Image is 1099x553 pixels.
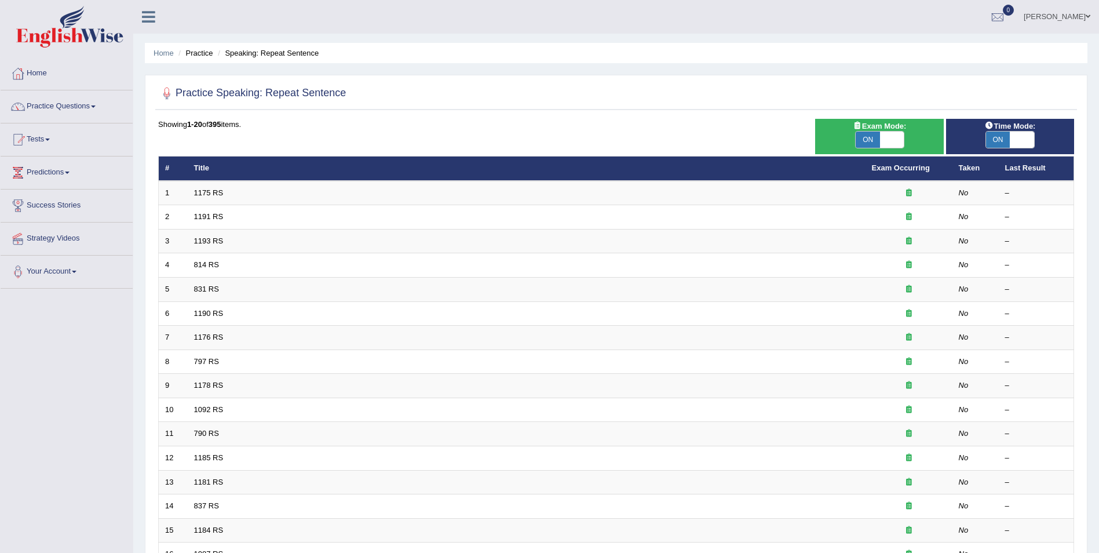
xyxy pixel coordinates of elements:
[1005,405,1068,416] div: –
[959,501,969,510] em: No
[159,278,188,302] td: 5
[872,453,946,464] div: Exam occurring question
[1003,5,1014,16] span: 0
[215,48,319,59] li: Speaking: Repeat Sentence
[1005,356,1068,368] div: –
[872,380,946,391] div: Exam occurring question
[159,253,188,278] td: 4
[194,478,224,486] a: 1181 RS
[980,120,1040,132] span: Time Mode:
[1005,236,1068,247] div: –
[159,470,188,494] td: 13
[176,48,213,59] li: Practice
[159,398,188,422] td: 10
[1005,380,1068,391] div: –
[872,477,946,488] div: Exam occurring question
[194,188,224,197] a: 1175 RS
[194,357,219,366] a: 797 RS
[952,157,999,181] th: Taken
[1005,260,1068,271] div: –
[872,163,930,172] a: Exam Occurring
[159,326,188,350] td: 7
[159,494,188,519] td: 14
[1,223,133,252] a: Strategy Videos
[872,356,946,368] div: Exam occurring question
[158,119,1074,130] div: Showing of items.
[194,381,224,390] a: 1178 RS
[1,157,133,185] a: Predictions
[159,446,188,470] td: 12
[159,205,188,230] td: 2
[959,309,969,318] em: No
[159,229,188,253] td: 3
[872,501,946,512] div: Exam occurring question
[1005,332,1068,343] div: –
[1005,188,1068,199] div: –
[159,374,188,398] td: 9
[1005,284,1068,295] div: –
[194,333,224,341] a: 1176 RS
[188,157,866,181] th: Title
[158,85,346,102] h2: Practice Speaking: Repeat Sentence
[1005,525,1068,536] div: –
[959,212,969,221] em: No
[1005,453,1068,464] div: –
[194,453,224,462] a: 1185 RS
[159,301,188,326] td: 6
[959,405,969,414] em: No
[194,237,224,245] a: 1193 RS
[194,526,224,534] a: 1184 RS
[1,57,133,86] a: Home
[1,90,133,119] a: Practice Questions
[194,429,219,438] a: 790 RS
[1005,212,1068,223] div: –
[1005,501,1068,512] div: –
[986,132,1010,148] span: ON
[194,309,224,318] a: 1190 RS
[815,119,943,154] div: Show exams occurring in exams
[1,190,133,219] a: Success Stories
[194,405,224,414] a: 1092 RS
[848,120,911,132] span: Exam Mode:
[159,350,188,374] td: 8
[959,357,969,366] em: No
[959,188,969,197] em: No
[959,526,969,534] em: No
[959,381,969,390] em: No
[1005,428,1068,439] div: –
[959,260,969,269] em: No
[872,405,946,416] div: Exam occurring question
[1005,308,1068,319] div: –
[159,422,188,446] td: 11
[1005,477,1068,488] div: –
[194,501,219,510] a: 837 RS
[872,525,946,536] div: Exam occurring question
[154,49,174,57] a: Home
[194,285,219,293] a: 831 RS
[194,260,219,269] a: 814 RS
[872,428,946,439] div: Exam occurring question
[872,284,946,295] div: Exam occurring question
[159,157,188,181] th: #
[872,308,946,319] div: Exam occurring question
[159,181,188,205] td: 1
[209,120,221,129] b: 395
[856,132,880,148] span: ON
[872,236,946,247] div: Exam occurring question
[959,453,969,462] em: No
[159,518,188,543] td: 15
[1,123,133,152] a: Tests
[959,237,969,245] em: No
[872,332,946,343] div: Exam occurring question
[959,285,969,293] em: No
[872,212,946,223] div: Exam occurring question
[187,120,202,129] b: 1-20
[872,188,946,199] div: Exam occurring question
[959,429,969,438] em: No
[194,212,224,221] a: 1191 RS
[999,157,1074,181] th: Last Result
[1,256,133,285] a: Your Account
[959,333,969,341] em: No
[959,478,969,486] em: No
[872,260,946,271] div: Exam occurring question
